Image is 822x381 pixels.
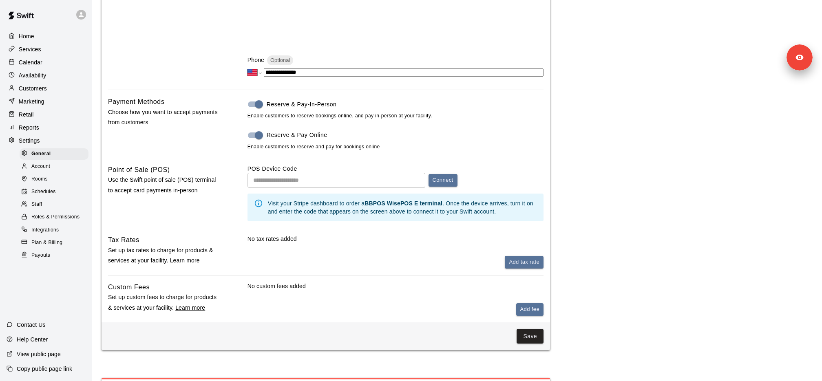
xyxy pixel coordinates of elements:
[20,148,88,160] div: General
[17,350,61,358] p: View public page
[108,107,221,128] p: Choose how you want to accept payments from customers
[108,245,221,266] p: Set up tax rates to charge for products & services at your facility.
[7,95,85,108] a: Marketing
[108,292,221,313] p: Set up custom fees to charge for products & services at your facility.
[247,144,380,150] span: Enable customers to reserve and pay for bookings online
[31,175,48,183] span: Rooms
[108,165,170,175] h6: Point of Sale (POS)
[281,200,338,207] a: your Stripe dashboard
[7,134,85,147] a: Settings
[31,226,59,234] span: Integrations
[31,150,51,158] span: General
[20,160,92,173] a: Account
[108,175,221,195] p: Use the Swift point of sale (POS) terminal to accept card payments in-person
[20,211,88,223] div: Roles & Permissions
[20,249,92,262] a: Payouts
[17,321,46,329] p: Contact Us
[20,148,92,160] a: General
[19,97,44,106] p: Marketing
[20,174,88,185] div: Rooms
[7,121,85,134] a: Reports
[19,110,34,119] p: Retail
[19,45,41,53] p: Services
[7,108,85,121] a: Retail
[20,186,92,198] a: Schedules
[20,186,88,198] div: Schedules
[31,188,56,196] span: Schedules
[19,123,39,132] p: Reports
[429,174,457,187] button: Connect
[19,84,47,92] p: Customers
[365,200,442,207] b: BBPOS WisePOS E terminal
[108,282,150,293] h6: Custom Fees
[20,224,92,236] a: Integrations
[20,211,92,224] a: Roles & Permissions
[267,57,293,63] span: Optional
[247,56,264,64] p: Phone
[31,213,80,221] span: Roles & Permissions
[7,82,85,95] a: Customers
[247,235,544,243] p: No tax rates added
[267,100,337,109] span: Reserve & Pay-In-Person
[268,196,537,219] div: Visit to order a . Once the device arrives, turn it on and enter the code that appears on the scr...
[170,257,200,264] a: Learn more
[247,165,297,172] label: POS Device Code
[31,251,50,260] span: Payouts
[7,43,85,55] a: Services
[31,239,62,247] span: Plan & Billing
[247,282,544,290] p: No custom fees added
[19,58,42,66] p: Calendar
[17,335,48,344] p: Help Center
[19,71,46,79] p: Availability
[175,304,205,311] a: Learn more
[7,30,85,42] a: Home
[108,235,139,245] h6: Tax Rates
[20,199,88,210] div: Staff
[20,250,88,261] div: Payouts
[20,236,92,249] a: Plan & Billing
[20,198,92,211] a: Staff
[31,163,50,171] span: Account
[19,32,34,40] p: Home
[17,365,72,373] p: Copy public page link
[267,131,327,139] span: Reserve & Pay Online
[517,329,544,344] button: Save
[7,56,85,68] a: Calendar
[20,161,88,172] div: Account
[7,69,85,81] a: Availability
[20,173,92,186] a: Rooms
[20,225,88,236] div: Integrations
[20,237,88,249] div: Plan & Billing
[247,112,544,120] span: Enable customers to reserve bookings online, and pay in-person at your facility.
[19,137,40,145] p: Settings
[516,303,544,316] button: Add fee
[505,256,544,269] button: Add tax rate
[108,97,165,107] h6: Payment Methods
[31,200,42,209] span: Staff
